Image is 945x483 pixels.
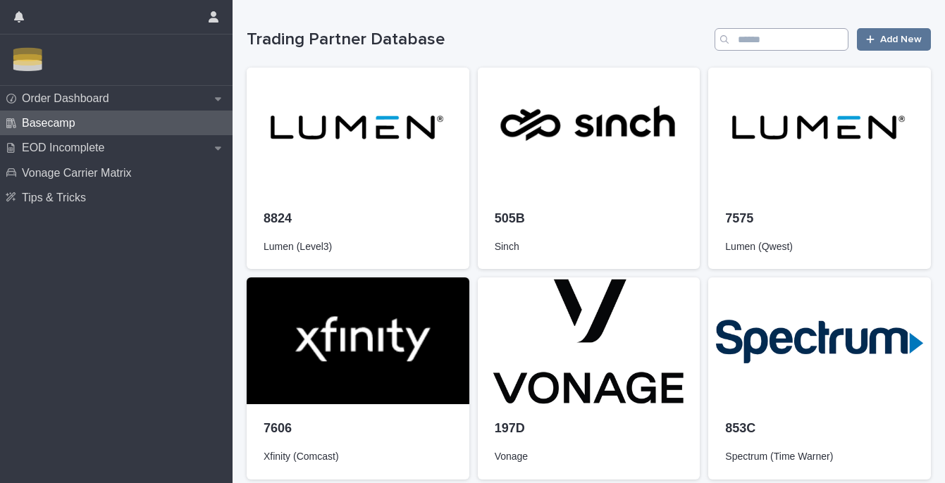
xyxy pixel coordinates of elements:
h1: Trading Partner Database [247,30,709,50]
a: Add New [857,28,931,51]
span: Spectrum (Time Warner) [725,451,833,462]
p: Vonage Carrier Matrix [16,166,143,180]
span: Xfinity (Comcast) [264,451,339,462]
p: Tips & Tricks [16,191,97,204]
a: 7606Xfinity (Comcast) [247,277,469,479]
p: 853C [725,421,914,437]
input: Search [715,28,848,51]
a: 7575Lumen (Qwest) [708,68,931,269]
span: Sinch [495,241,519,252]
span: Vonage [495,451,529,462]
p: Basecamp [16,116,87,130]
span: Lumen (Level3) [264,241,332,252]
span: Lumen (Qwest) [725,241,793,252]
p: 505B [495,211,684,227]
p: Order Dashboard [16,92,121,105]
a: 853CSpectrum (Time Warner) [708,277,931,479]
img: Zbn3osBRTqmJoOucoKu4 [11,46,44,74]
a: 197DVonage [478,277,700,479]
p: 8824 [264,211,452,227]
p: 7575 [725,211,914,227]
p: 7606 [264,421,452,437]
a: 8824Lumen (Level3) [247,68,469,269]
a: 505BSinch [478,68,700,269]
span: Add New [880,34,922,44]
p: EOD Incomplete [16,141,116,154]
p: 197D [495,421,684,437]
